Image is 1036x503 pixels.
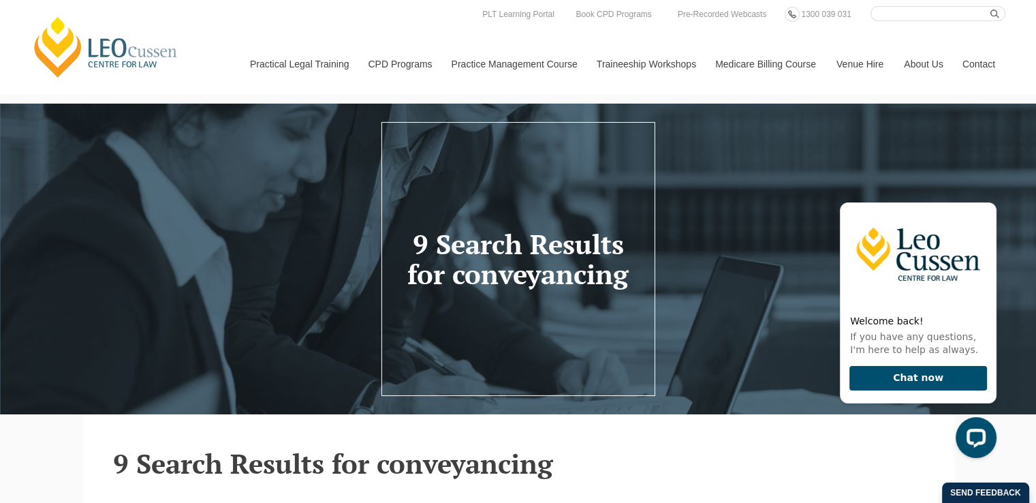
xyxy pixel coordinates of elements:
[952,35,1005,93] a: Contact
[240,35,358,93] a: Practical Legal Training
[586,35,705,93] a: Traineeship Workshops
[674,7,770,22] a: Pre-Recorded Webcasts
[394,229,642,289] h1: 9 Search Results for conveyancing
[801,10,851,19] span: 1300 039 031
[113,448,924,478] h2: 9 Search Results for conveyancing
[829,178,1002,469] iframe: LiveChat chat widget
[358,35,441,93] a: CPD Programs
[479,7,558,22] a: PLT Learning Portal
[705,35,826,93] a: Medicare Billing Course
[441,35,586,93] a: Practice Management Course
[894,35,952,93] a: About Us
[826,35,894,93] a: Venue Hire
[572,7,655,22] a: Book CPD Programs
[31,15,181,79] a: [PERSON_NAME] Centre for Law
[798,7,854,22] a: 1300 039 031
